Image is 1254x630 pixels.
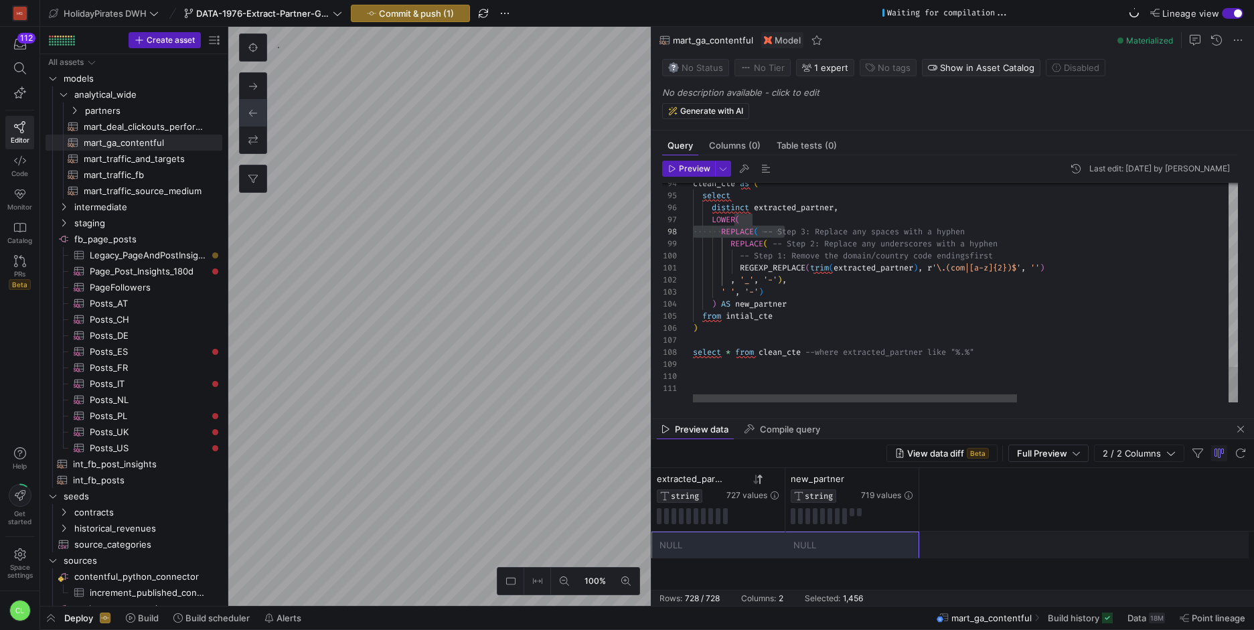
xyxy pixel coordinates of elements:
[662,322,677,334] div: 106
[805,594,840,603] div: Selected:
[834,262,913,273] span: extracted_partner
[1017,448,1067,459] span: Full Preview
[730,274,735,285] span: ,
[685,594,720,603] div: 728 / 728
[9,600,31,621] div: CL
[744,287,759,297] span: '-'
[90,312,207,327] span: Posts_CH​​​​​​​​​
[73,473,207,488] span: int_fb_posts​​​​​​​​​​
[1126,35,1173,46] span: Materialized
[1103,448,1166,459] span: 2 / 2 Columns
[730,238,763,249] span: REPLACE
[843,594,863,603] div: 1,456
[11,462,28,470] span: Help
[721,299,730,309] span: AS
[662,334,677,346] div: 107
[181,5,345,22] button: DATA-1976-Extract-Partner-GA4-Data
[693,347,721,358] span: select
[46,54,222,70] div: Press SPACE to select this row.
[46,215,222,231] div: Press SPACE to select this row.
[46,327,222,343] a: Posts_DE​​​​​​​​​
[46,360,222,376] div: Press SPACE to select this row.
[46,424,222,440] a: Posts_UK​​​​​​​​​
[5,32,34,56] button: 112
[74,537,207,552] span: source_categories​​​​​​
[1162,8,1219,19] span: Lineage view
[46,376,222,392] a: Posts_IT​​​​​​​​​
[657,473,724,484] span: extracted_partner
[1149,613,1165,623] div: 18M
[46,456,222,472] div: Press SPACE to select this row.
[662,103,749,119] button: Generate with AI
[825,141,837,150] span: (0)
[46,151,222,167] div: Press SPACE to select this row.
[734,59,791,76] button: No tierNo Tier
[90,280,207,295] span: PageFollowers​​​​​​​​​
[878,62,911,73] span: No tags
[712,299,716,309] span: )
[8,509,31,526] span: Get started
[74,200,220,215] span: intermediate
[46,456,222,472] a: int_fb_post_insights​​​​​​​​​​
[5,2,34,25] a: HG
[64,8,147,19] span: HolidayPirates DWH
[760,425,820,434] span: Compile query
[5,597,34,625] button: CL
[90,441,207,456] span: Posts_US​​​​​​​​​
[735,299,787,309] span: new_partner
[258,607,307,629] button: Alerts
[932,262,1021,273] span: '\.(com|[a-z]{2})$'
[775,35,801,46] span: Model
[46,279,222,295] a: PageFollowers​​​​​​​​​
[90,344,207,360] span: Posts_ES​​​​​​​​​
[46,311,222,327] a: Posts_CH​​​​​​​​​
[46,568,222,584] div: Press SPACE to select this row.
[46,199,222,215] div: Press SPACE to select this row.
[791,473,844,484] span: new_partner
[662,286,677,298] div: 103
[7,563,33,579] span: Space settings
[749,141,761,150] span: (0)
[662,189,677,202] div: 95
[46,568,222,584] a: contentful_python_connector​​​​​​​​
[673,35,753,46] span: mart_ga_contentful
[740,274,754,285] span: '_'
[46,552,222,568] div: Press SPACE to select this row.
[46,472,222,488] div: Press SPACE to select this row.
[84,119,207,135] span: mart_deal_clickouts_performance​​​​​​​​​​
[662,202,677,214] div: 96
[46,343,222,360] div: Press SPACE to select this row.
[138,613,159,623] span: Build
[46,392,222,408] div: Press SPACE to select this row.
[668,62,723,73] span: No Status
[779,594,783,603] div: 2
[834,202,838,213] span: ,
[147,35,195,45] span: Create asset
[662,250,677,262] div: 100
[90,392,207,408] span: Posts_NL​​​​​​​​​
[46,183,222,199] a: mart_traffic_source_medium​​​​​​​​​​
[805,491,833,501] span: STRING
[759,347,801,358] span: clean_cte
[662,358,677,370] div: 109
[46,472,222,488] a: int_fb_posts​​​​​​​​​​
[1094,445,1184,462] button: 2 / 2 Columns
[46,119,222,135] div: Press SPACE to select this row.
[662,87,1249,98] p: No description available - click to edit
[74,521,220,536] span: historical_revenues
[740,62,751,73] img: No tier
[662,310,677,322] div: 105
[721,287,735,297] span: ' '
[662,370,677,382] div: 110
[5,116,34,149] a: Editor
[5,183,34,216] a: Monitor
[46,327,222,343] div: Press SPACE to select this row.
[13,7,27,20] div: HG
[46,167,222,183] a: mart_traffic_fb​​​​​​​​​​
[702,311,721,321] span: from
[46,183,222,199] div: Press SPACE to select this row.
[1048,613,1099,623] span: Build history
[74,601,220,617] span: exchange_rates_api​​​​​​​​
[46,536,222,552] a: source_categories​​​​​​
[46,360,222,376] a: Posts_FR​​​​​​​​​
